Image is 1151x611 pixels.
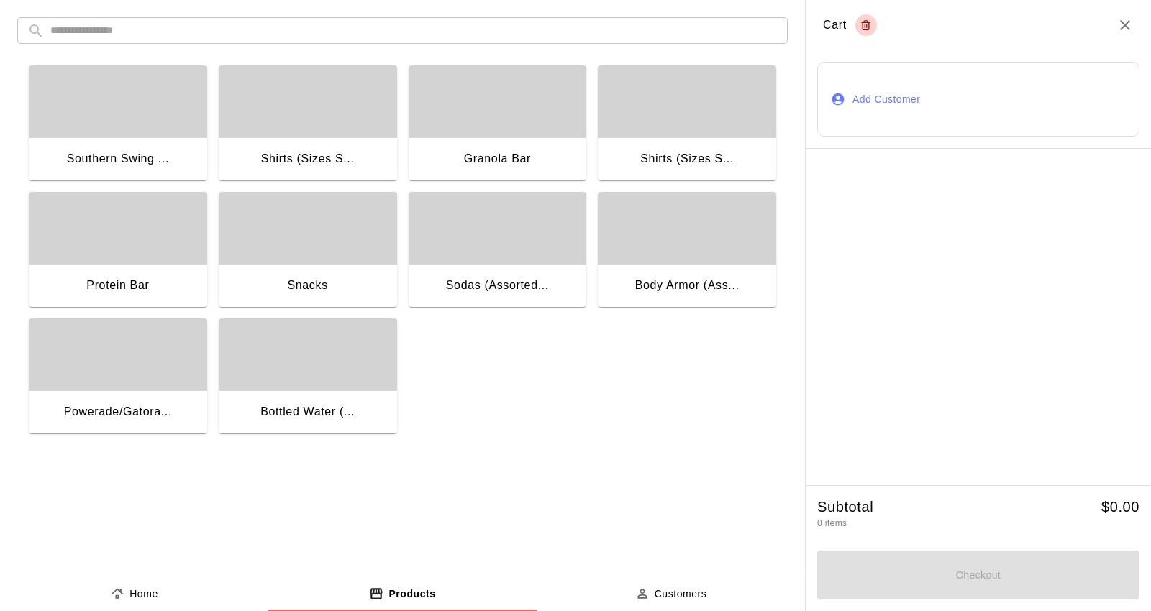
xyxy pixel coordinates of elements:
[409,65,587,183] button: Granola Bar
[640,150,734,168] div: Shirts (Sizes S...
[1101,497,1139,517] h5: $ 0.00
[219,318,397,436] button: Bottled Water (...
[29,318,207,436] button: Powerade/Gatora...
[1116,17,1134,34] button: Close
[464,150,531,168] div: Granola Bar
[598,192,776,310] button: Body Armor (Ass...
[823,14,877,36] div: Cart
[29,65,207,183] button: Southern Swing ...
[855,14,877,36] button: Empty cart
[817,497,873,517] h5: Subtotal
[287,276,327,295] div: Snacks
[64,403,172,421] div: Powerade/Gatora...
[129,587,158,602] p: Home
[67,150,169,168] div: Southern Swing ...
[635,276,740,295] div: Body Armor (Ass...
[261,150,355,168] div: Shirts (Sizes S...
[219,192,397,310] button: Snacks
[260,403,355,421] div: Bottled Water (...
[388,587,435,602] p: Products
[446,276,549,295] div: Sodas (Assorted...
[598,65,776,183] button: Shirts (Sizes S...
[86,276,149,295] div: Protein Bar
[29,192,207,310] button: Protein Bar
[409,192,587,310] button: Sodas (Assorted...
[219,65,397,183] button: Shirts (Sizes S...
[817,518,847,528] span: 0 items
[655,587,707,602] p: Customers
[817,62,1139,136] button: Add Customer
